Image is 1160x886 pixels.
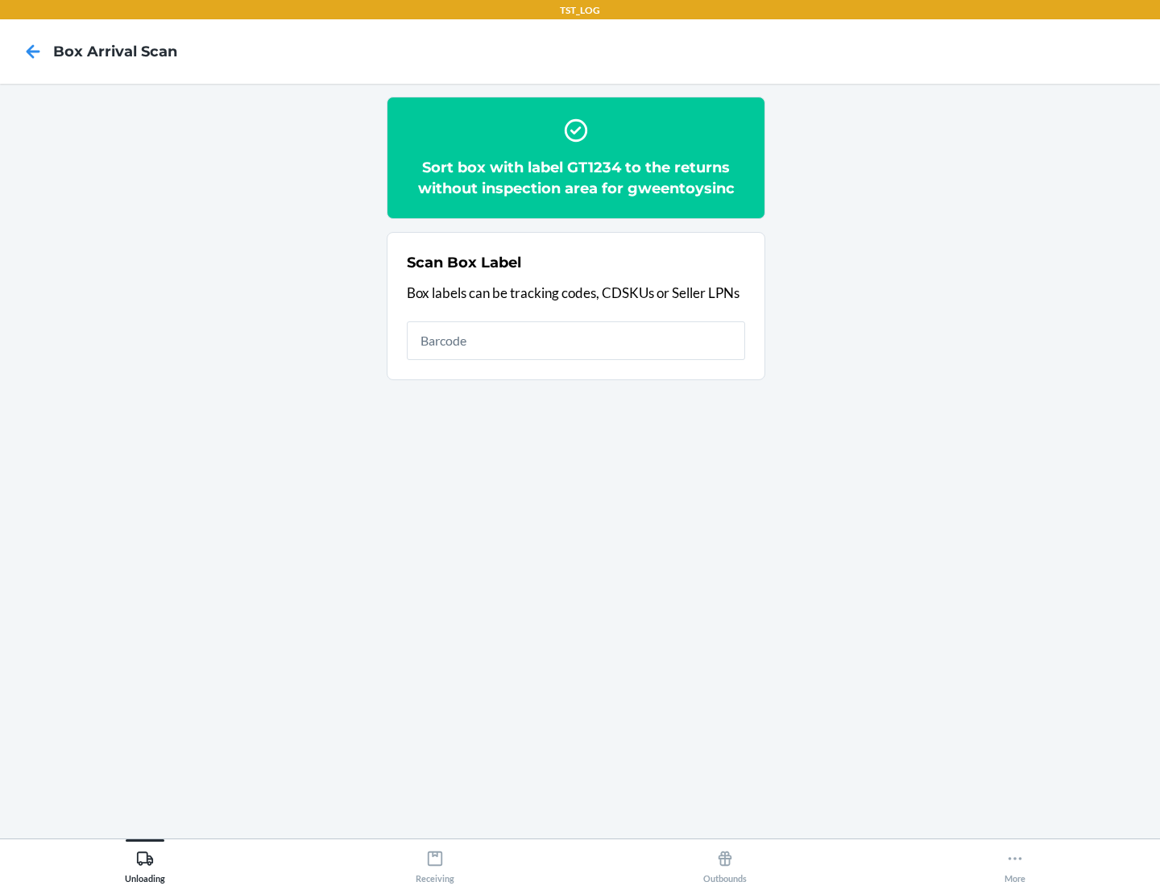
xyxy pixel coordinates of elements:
h2: Sort box with label GT1234 to the returns without inspection area for gweentoysinc [407,157,745,199]
div: Unloading [125,843,165,884]
button: More [870,839,1160,884]
p: TST_LOG [560,3,600,18]
h4: Box Arrival Scan [53,41,177,62]
button: Outbounds [580,839,870,884]
button: Receiving [290,839,580,884]
div: Receiving [416,843,454,884]
input: Barcode [407,321,745,360]
p: Box labels can be tracking codes, CDSKUs or Seller LPNs [407,283,745,304]
h2: Scan Box Label [407,252,521,273]
div: Outbounds [703,843,747,884]
div: More [1005,843,1025,884]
